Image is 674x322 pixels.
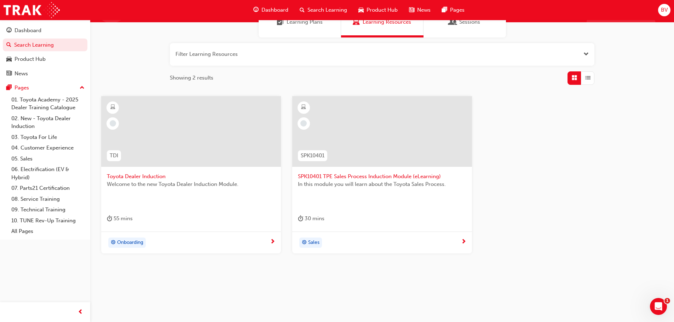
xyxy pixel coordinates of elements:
span: Toyota Dealer Induction [107,172,275,181]
span: Welcome to the new Toyota Dealer Induction Module. [107,180,275,188]
span: SPK10401 [301,152,324,160]
span: guage-icon [6,28,12,34]
a: 05. Sales [8,153,87,164]
img: Trak [4,2,60,18]
a: 02. New - Toyota Dealer Induction [8,113,87,132]
span: search-icon [300,6,305,14]
span: car-icon [358,6,364,14]
span: SPK10401 TPE Sales Process Induction Module (eLearning) [298,172,466,181]
span: prev-icon [78,308,83,317]
a: Dashboard [3,24,87,37]
a: 07. Parts21 Certification [8,183,87,194]
a: Learning PlansLearning Plans [259,7,341,37]
span: learningRecordVerb_NONE-icon [110,120,116,127]
a: 10. TUNE Rev-Up Training [8,215,87,226]
span: next-icon [461,239,466,245]
a: 09. Technical Training [8,204,87,215]
a: Search Learning [3,39,87,52]
span: duration-icon [107,214,112,223]
div: Dashboard [15,27,41,35]
a: All Pages [8,226,87,237]
span: Pages [450,6,465,14]
span: pages-icon [442,6,447,14]
span: Search Learning [307,6,347,14]
button: BV [658,4,670,16]
span: Sessions [449,18,456,26]
a: SPK10401SPK10401 TPE Sales Process Induction Module (eLearning)In this module you will learn abou... [292,96,472,254]
span: BV [661,6,668,14]
a: search-iconSearch Learning [294,3,353,17]
a: 03. Toyota For Life [8,132,87,143]
a: SessionsSessions [424,7,506,37]
span: learningResourceType_ELEARNING-icon [110,103,115,112]
span: 1 [664,298,670,304]
span: news-icon [6,71,12,77]
div: News [15,70,28,78]
span: car-icon [6,56,12,63]
a: TDIToyota Dealer InductionWelcome to the new Toyota Dealer Induction Module.duration-icon 55 mins... [101,96,281,254]
span: Dashboard [261,6,288,14]
div: 55 mins [107,214,133,223]
span: next-icon [270,239,275,245]
div: 30 mins [298,214,324,223]
a: Learning ResourcesLearning Resources [341,7,424,37]
span: up-icon [80,83,85,93]
span: learningRecordVerb_NONE-icon [300,120,307,127]
a: news-iconNews [403,3,436,17]
span: Sessions [459,18,480,26]
iframe: Intercom live chat [650,298,667,315]
span: Grid [572,74,577,82]
span: List [585,74,591,82]
a: guage-iconDashboard [248,3,294,17]
a: 04. Customer Experience [8,142,87,153]
span: duration-icon [298,214,303,223]
span: Learning Plans [287,18,323,26]
span: News [417,6,431,14]
a: 06. Electrification (EV & Hybrid) [8,164,87,183]
div: Product Hub [15,55,46,63]
a: pages-iconPages [436,3,470,17]
span: Showing 2 results [170,74,213,82]
a: 01. Toyota Academy - 2025 Dealer Training Catalogue [8,94,87,113]
a: 08. Service Training [8,194,87,205]
span: target-icon [111,238,116,247]
span: Learning Plans [277,18,284,26]
a: car-iconProduct Hub [353,3,403,17]
span: Sales [308,239,319,247]
span: Learning Resources [353,18,360,26]
div: Pages [15,84,29,92]
span: learningResourceType_ELEARNING-icon [301,103,306,112]
span: target-icon [302,238,307,247]
a: Product Hub [3,53,87,66]
span: In this module you will learn about the Toyota Sales Process. [298,180,466,188]
span: Learning Resources [363,18,411,26]
button: Pages [3,81,87,94]
span: Product Hub [367,6,398,14]
span: search-icon [6,42,11,48]
span: guage-icon [253,6,259,14]
span: news-icon [409,6,414,14]
a: News [3,67,87,80]
span: Onboarding [117,239,143,247]
button: Open the filter [583,50,589,58]
button: DashboardSearch LearningProduct HubNews [3,23,87,81]
span: pages-icon [6,85,12,91]
span: TDI [110,152,118,160]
